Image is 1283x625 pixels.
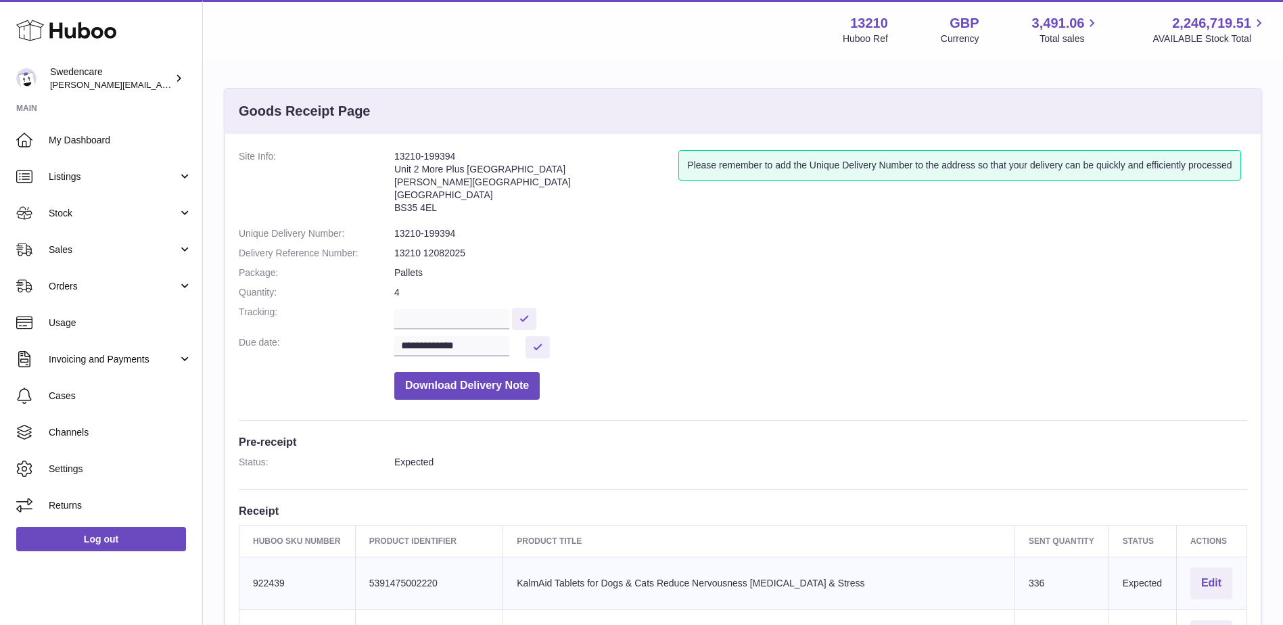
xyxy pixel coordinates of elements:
[394,372,540,400] button: Download Delivery Note
[49,317,192,329] span: Usage
[239,102,371,120] h3: Goods Receipt Page
[49,280,178,293] span: Orders
[678,150,1240,181] div: Please remember to add the Unique Delivery Number to the address so that your delivery can be qui...
[239,525,356,557] th: Huboo SKU Number
[239,434,1247,449] h3: Pre-receipt
[1190,568,1232,599] button: Edit
[1015,557,1109,609] td: 336
[50,66,172,91] div: Swedencare
[1015,525,1109,557] th: Sent Quantity
[355,525,503,557] th: Product Identifier
[49,244,178,256] span: Sales
[49,353,178,366] span: Invoicing and Payments
[49,170,178,183] span: Listings
[239,150,394,221] dt: Site Info:
[49,463,192,476] span: Settings
[1176,525,1246,557] th: Actions
[49,390,192,402] span: Cases
[239,286,394,299] dt: Quantity:
[49,134,192,147] span: My Dashboard
[239,247,394,260] dt: Delivery Reference Number:
[394,227,1247,240] dd: 13210-199394
[50,79,344,90] span: [PERSON_NAME][EMAIL_ADDRESS][PERSON_NAME][DOMAIN_NAME]
[239,503,1247,518] h3: Receipt
[239,336,394,358] dt: Due date:
[239,267,394,279] dt: Package:
[394,150,678,221] address: 13210-199394 Unit 2 More Plus [GEOGRAPHIC_DATA] [PERSON_NAME][GEOGRAPHIC_DATA] [GEOGRAPHIC_DATA] ...
[394,456,1247,469] dd: Expected
[850,14,888,32] strong: 13210
[16,68,37,89] img: daniel.corbridge@swedencare.co.uk
[49,426,192,439] span: Channels
[1109,525,1176,557] th: Status
[49,207,178,220] span: Stock
[503,525,1015,557] th: Product title
[1172,14,1251,32] span: 2,246,719.51
[394,267,1247,279] dd: Pallets
[239,456,394,469] dt: Status:
[941,32,979,45] div: Currency
[843,32,888,45] div: Huboo Ref
[1032,14,1085,32] span: 3,491.06
[394,247,1247,260] dd: 13210 12082025
[16,527,186,551] a: Log out
[355,557,503,609] td: 5391475002220
[394,286,1247,299] dd: 4
[1040,32,1100,45] span: Total sales
[1152,32,1267,45] span: AVAILABLE Stock Total
[503,557,1015,609] td: KalmAid Tablets for Dogs & Cats Reduce Nervousness [MEDICAL_DATA] & Stress
[950,14,979,32] strong: GBP
[239,306,394,329] dt: Tracking:
[49,499,192,512] span: Returns
[1032,14,1100,45] a: 3,491.06 Total sales
[1109,557,1176,609] td: Expected
[1152,14,1267,45] a: 2,246,719.51 AVAILABLE Stock Total
[239,557,356,609] td: 922439
[239,227,394,240] dt: Unique Delivery Number:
